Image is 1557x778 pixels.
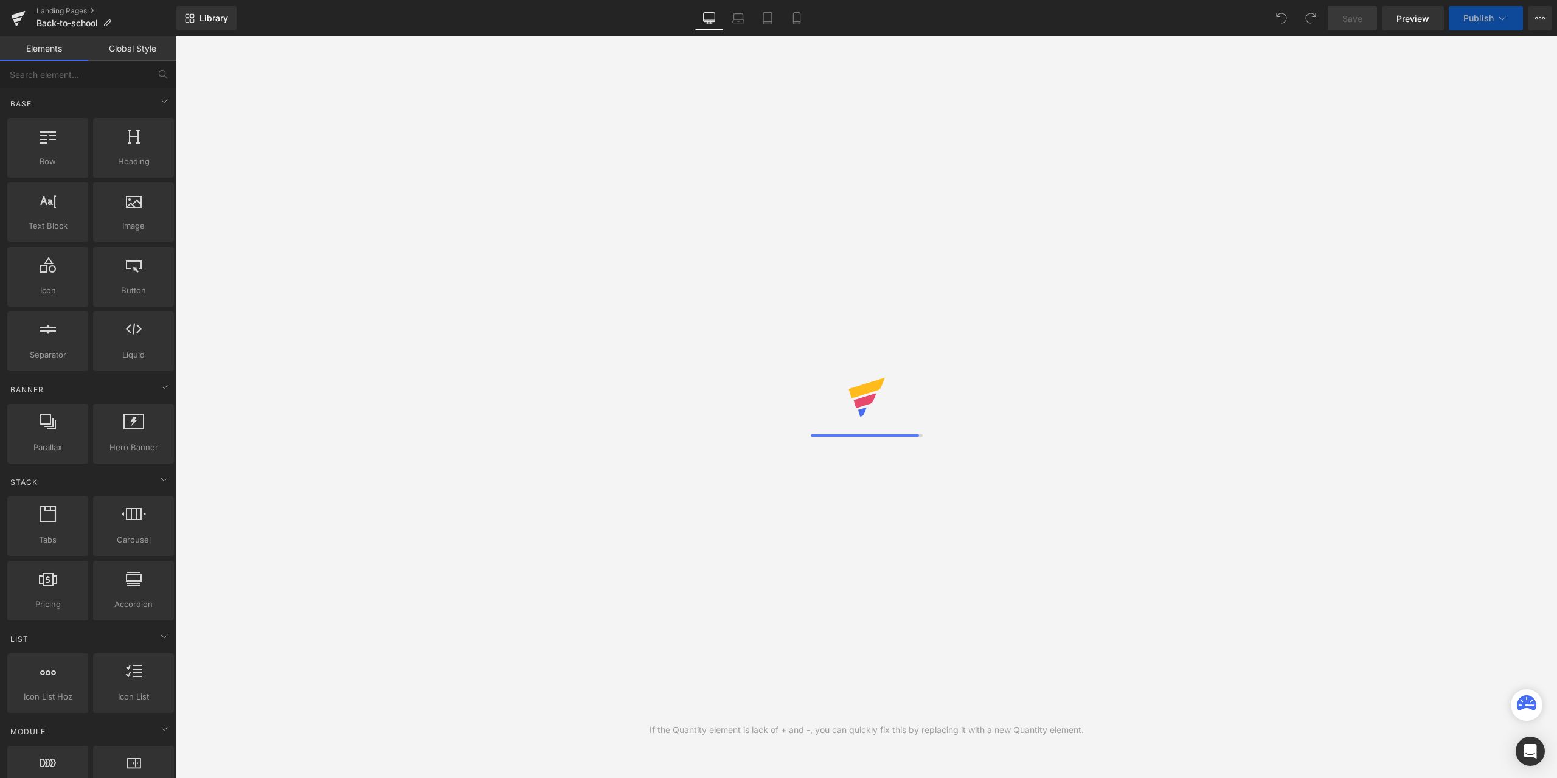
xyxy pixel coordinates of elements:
[97,284,170,297] span: Button
[11,284,85,297] span: Icon
[9,384,45,395] span: Banner
[176,6,237,30] a: New Library
[97,690,170,703] span: Icon List
[9,726,47,737] span: Module
[782,6,811,30] a: Mobile
[1516,737,1545,766] div: Open Intercom Messenger
[11,598,85,611] span: Pricing
[724,6,753,30] a: Laptop
[753,6,782,30] a: Tablet
[36,6,176,16] a: Landing Pages
[11,155,85,168] span: Row
[97,598,170,611] span: Accordion
[1463,13,1494,23] span: Publish
[1396,12,1429,25] span: Preview
[97,349,170,361] span: Liquid
[97,441,170,454] span: Hero Banner
[1269,6,1294,30] button: Undo
[97,155,170,168] span: Heading
[36,18,98,28] span: Back-to-school
[1449,6,1523,30] button: Publish
[1342,12,1362,25] span: Save
[1528,6,1552,30] button: More
[9,633,30,645] span: List
[11,533,85,546] span: Tabs
[1299,6,1323,30] button: Redo
[11,441,85,454] span: Parallax
[11,690,85,703] span: Icon List Hoz
[97,533,170,546] span: Carousel
[97,220,170,232] span: Image
[11,349,85,361] span: Separator
[11,220,85,232] span: Text Block
[199,13,228,24] span: Library
[695,6,724,30] a: Desktop
[9,98,33,109] span: Base
[9,476,39,488] span: Stack
[1382,6,1444,30] a: Preview
[88,36,176,61] a: Global Style
[650,723,1084,737] div: If the Quantity element is lack of + and -, you can quickly fix this by replacing it with a new Q...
